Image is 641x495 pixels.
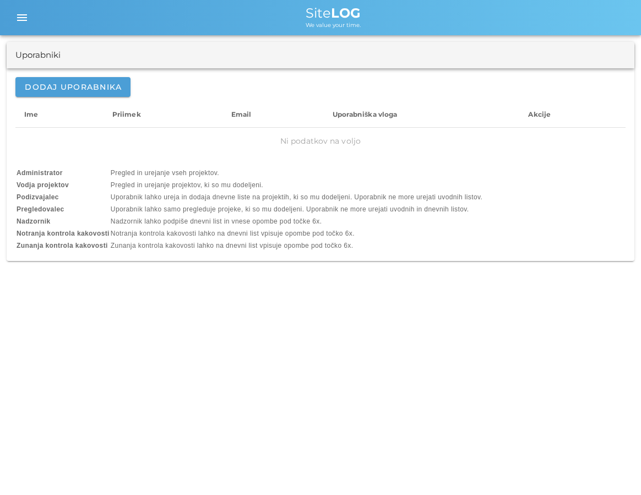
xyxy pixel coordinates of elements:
[24,82,122,92] span: Dodaj uporabnika
[331,5,361,21] b: LOG
[528,110,551,118] span: Akcije
[17,205,64,213] b: Pregledovalec
[231,110,252,118] span: Email
[306,5,361,21] span: Site
[112,110,141,118] span: Priimek
[15,11,29,24] i: menu
[111,228,482,239] td: Notranja kontrola kakovosti lahko na dnevni list vpisuje opombe pod točko 6x.
[222,101,324,128] th: Email: Ni razvrščeno. Aktivirajte za naraščajoče razvrščanje.
[17,242,108,249] b: Zunanja kontrola kakovosti
[519,101,626,128] th: Akcije: Ni razvrščeno. Aktivirajte za naraščajoče razvrščanje.
[15,77,131,97] button: Dodaj uporabnika
[333,110,397,118] span: Uporabniška vloga
[111,192,482,203] td: Uporabnik lahko ureja in dodaja dnevne liste na projektih, ki so mu dodeljeni. Uporabnik ne more ...
[17,193,59,201] b: Podizvajalec
[17,217,51,225] b: Nadzornik
[17,169,63,177] b: Administrator
[111,216,482,227] td: Nadzornik lahko podpiše dnevni list in vnese opombe pod točke 6x.
[111,204,482,215] td: Uporabnik lahko samo pregleduje projeke, ki so mu dodeljeni. Uporabnik ne more urejati uvodnih in...
[111,167,482,178] td: Pregled in urejanje vseh projektov.
[111,240,482,251] td: Zunanja kontrola kakovosti lahko na dnevni list vpisuje opombe pod točko 6x.
[17,230,110,237] b: Notranja kontrola kakovosti
[15,128,626,154] td: Ni podatkov na voljo
[15,49,61,62] div: Uporabniki
[104,101,222,128] th: Priimek: Ni razvrščeno. Aktivirajte za naraščajoče razvrščanje.
[15,101,104,128] th: Ime: Ni razvrščeno. Aktivirajte za naraščajoče razvrščanje.
[306,21,361,29] span: We value your time.
[111,179,482,191] td: Pregled in urejanje projektov, ki so mu dodeljeni.
[24,110,38,118] span: Ime
[17,181,69,189] b: Vodja projektov
[324,101,520,128] th: Uporabniška vloga: Ni razvrščeno. Aktivirajte za naraščajoče razvrščanje.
